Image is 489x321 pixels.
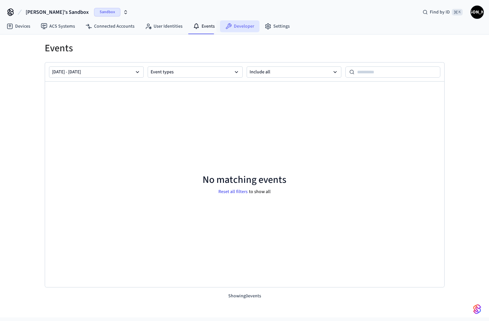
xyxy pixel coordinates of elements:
span: Find by ID [430,9,450,15]
button: [PERSON_NAME] [471,6,484,19]
span: [PERSON_NAME]'s Sandbox [26,8,89,16]
button: Include all [247,66,342,78]
span: [PERSON_NAME] [471,6,483,18]
p: to show all [249,188,271,195]
a: Developer [220,20,259,32]
a: ACS Systems [36,20,80,32]
p: Showing 0 events [45,293,445,300]
a: Connected Accounts [80,20,140,32]
button: [DATE] - [DATE] [49,66,144,78]
h1: Events [45,42,445,54]
button: Event types [148,66,243,78]
p: No matching events [203,174,286,186]
a: User Identities [140,20,188,32]
a: Events [188,20,220,32]
span: ⌘ K [452,9,463,15]
a: Devices [1,20,36,32]
div: Find by ID⌘ K [417,6,468,18]
img: SeamLogoGradient.69752ec5.svg [473,304,481,314]
a: Settings [259,20,295,32]
span: Sandbox [94,8,120,16]
button: Reset all filters [217,187,249,197]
